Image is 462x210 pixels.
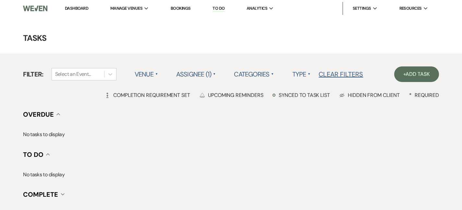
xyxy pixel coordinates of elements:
[23,111,60,118] button: Overdue
[135,68,158,80] label: Venue
[308,72,310,77] span: ▲
[171,6,191,11] a: Bookings
[399,5,422,12] span: Resources
[176,68,216,80] label: Assignee (1)
[200,92,263,99] div: Upcoming Reminders
[55,70,91,78] div: Select an Event...
[271,72,274,77] span: ▲
[23,110,54,119] span: Overdue
[23,151,50,158] button: To Do
[105,92,190,99] div: Completion Requirement Set
[409,92,439,99] div: Required
[23,2,47,15] img: Weven Logo
[23,130,439,139] p: No tasks to display
[23,191,65,198] button: Complete
[406,71,430,77] span: Add Task
[292,68,311,80] label: Type
[65,6,88,11] a: Dashboard
[155,72,158,77] span: ▲
[394,66,439,82] a: +Add Task
[247,5,267,12] span: Analytics
[339,92,400,99] div: Hidden from Client
[273,92,330,99] div: Synced to task list
[23,190,58,199] span: Complete
[213,6,225,12] a: To Do
[23,150,43,159] span: To Do
[23,170,439,179] p: No tasks to display
[319,71,363,77] button: Clear Filters
[23,69,43,79] span: Filter:
[213,72,216,77] span: ▲
[234,68,274,80] label: Categories
[353,5,371,12] span: Settings
[110,5,142,12] span: Manage Venues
